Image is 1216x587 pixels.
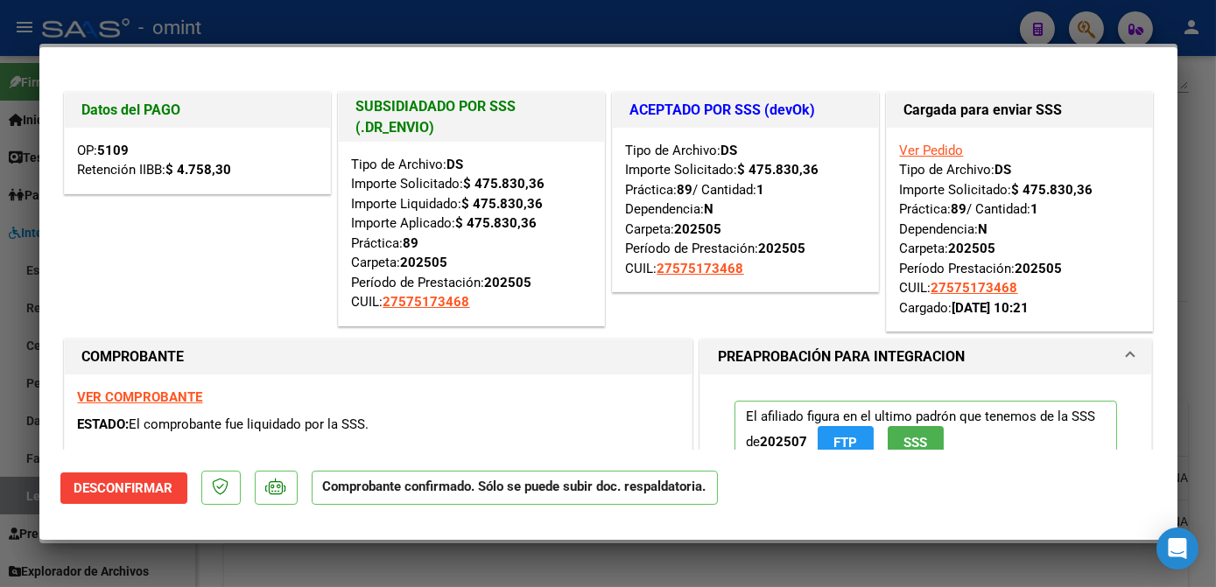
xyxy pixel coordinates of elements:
h1: PREAPROBACIÓN PARA INTEGRACION [718,346,965,367]
strong: 89 [952,201,967,217]
h1: Datos del PAGO [82,100,313,121]
h1: SUBSIDIADADO POR SSS (.DR_ENVIO) [356,96,587,138]
strong: [DATE] 10:21 [952,300,1030,316]
strong: 1 [757,182,765,198]
button: Desconfirmar [60,472,187,504]
p: El afiliado figura en el ultimo padrón que tenemos de la SSS de [735,401,1118,466]
span: 27575173468 [657,261,744,276]
span: El comprobante fue liquidado por la SSS. [130,416,369,432]
strong: $ 4.758,30 [166,162,232,178]
div: Tipo de Archivo: Importe Solicitado: Práctica: / Cantidad: Dependencia: Carpeta: Período Prestaci... [900,141,1139,318]
strong: 202505 [675,221,722,237]
h1: ACEPTADO POR SSS (devOk) [630,100,861,121]
strong: $ 475.830,36 [738,162,819,178]
strong: 202505 [1016,261,1063,276]
strong: COMPROBANTE [82,348,185,365]
div: Tipo de Archivo: Importe Solicitado: Práctica: / Cantidad: Dependencia: Carpeta: Período de Prest... [626,141,865,279]
strong: N [979,221,988,237]
span: 27575173468 [383,294,470,310]
button: SSS [888,426,944,458]
strong: 202505 [949,241,996,256]
span: 27575173468 [931,280,1018,296]
strong: 202505 [401,255,448,270]
strong: 202505 [759,241,806,256]
span: ESTADO: [78,416,130,432]
strong: $ 475.830,36 [456,215,538,231]
strong: DS [721,143,738,158]
strong: $ 475.830,36 [1012,182,1093,198]
span: SSS [903,435,927,451]
strong: 89 [678,182,693,198]
span: OP: [78,143,130,158]
a: VER COMPROBANTE [78,389,203,405]
strong: 5109 [98,143,130,158]
span: Desconfirmar [74,480,173,496]
strong: 202505 [485,275,532,290]
strong: $ 475.830,36 [464,176,545,192]
strong: DS [447,157,464,172]
h1: Cargada para enviar SSS [904,100,1135,121]
span: Retención IIBB: [78,162,232,178]
a: Ver Pedido [900,143,964,158]
strong: 89 [404,235,419,251]
strong: 202507 [760,434,807,450]
strong: N [705,201,714,217]
button: FTP [818,426,874,458]
strong: DS [995,162,1012,178]
strong: $ 475.830,36 [462,196,544,212]
p: Comprobante confirmado. Sólo se puede subir doc. respaldatoria. [312,471,718,505]
span: FTP [833,435,857,451]
div: Open Intercom Messenger [1156,528,1198,570]
div: Tipo de Archivo: Importe Solicitado: Importe Liquidado: Importe Aplicado: Práctica: Carpeta: Perí... [352,155,591,312]
strong: 1 [1031,201,1039,217]
mat-expansion-panel-header: PREAPROBACIÓN PARA INTEGRACION [700,339,1152,374]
